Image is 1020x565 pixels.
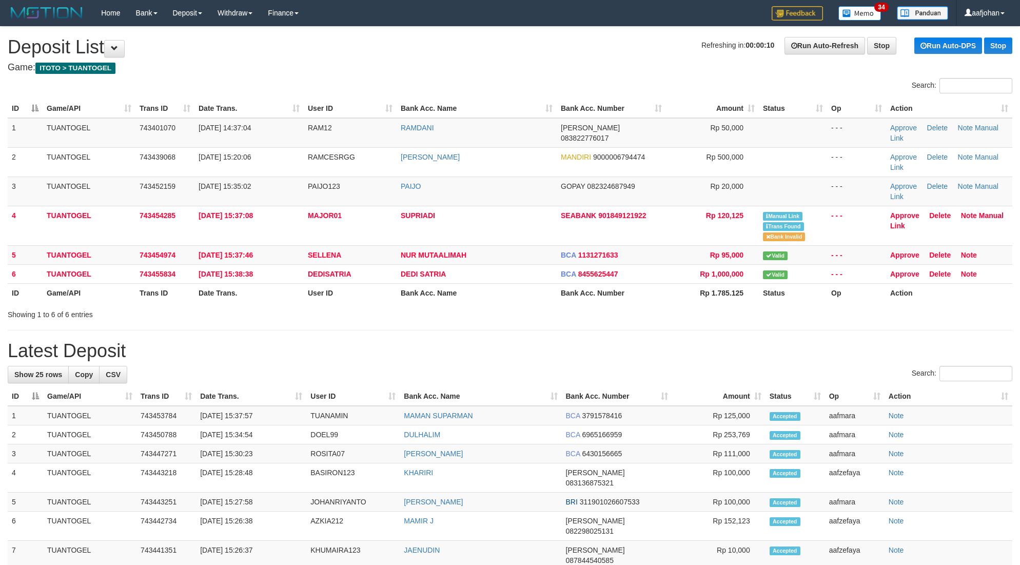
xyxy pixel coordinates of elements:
[874,3,888,12] span: 34
[672,463,766,493] td: Rp 100,000
[961,270,977,278] a: Note
[566,517,625,525] span: [PERSON_NAME]
[561,251,576,259] span: BCA
[827,177,886,206] td: - - -
[890,182,998,201] a: Manual Link
[135,99,194,118] th: Trans ID: activate to sort column ascending
[885,387,1012,406] th: Action: activate to sort column ascending
[557,283,666,302] th: Bank Acc. Number
[140,153,175,161] span: 743439068
[140,211,175,220] span: 743454285
[867,37,896,54] a: Stop
[672,444,766,463] td: Rp 111,000
[763,222,804,231] span: Similar transaction found
[710,124,743,132] span: Rp 50,000
[136,425,196,444] td: 743450788
[404,412,473,420] a: MAMAN SUPARMAN
[561,153,591,161] span: MANDIRI
[401,182,421,190] a: PAIJO
[194,283,304,302] th: Date Trans.
[825,493,885,512] td: aafmara
[827,147,886,177] td: - - -
[199,270,253,278] span: [DATE] 15:38:38
[43,425,136,444] td: TUANTOGEL
[929,211,951,220] a: Delete
[561,182,585,190] span: GOPAY
[43,463,136,493] td: TUANTOGEL
[566,527,614,535] span: Copy 082298025131 to clipboard
[770,469,800,478] span: Accepted
[984,37,1012,54] a: Stop
[961,211,977,220] a: Note
[194,99,304,118] th: Date Trans.: activate to sort column ascending
[890,124,998,142] a: Manual Link
[199,251,253,259] span: [DATE] 15:37:46
[199,124,251,132] span: [DATE] 14:37:04
[958,124,973,132] a: Note
[43,206,135,245] td: TUANTOGEL
[580,498,640,506] span: Copy 311901026607533 to clipboard
[199,182,251,190] span: [DATE] 15:35:02
[8,425,43,444] td: 2
[199,153,251,161] span: [DATE] 15:20:06
[106,371,121,379] span: CSV
[593,153,645,161] span: Copy 9000006794474 to clipboard
[770,498,800,507] span: Accepted
[825,406,885,425] td: aafmara
[561,134,609,142] span: Copy 083822776017 to clipboard
[304,99,397,118] th: User ID: activate to sort column ascending
[566,498,578,506] span: BRI
[135,283,194,302] th: Trans ID
[929,251,951,259] a: Delete
[912,366,1012,381] label: Search:
[196,444,306,463] td: [DATE] 15:30:23
[707,153,743,161] span: Rp 500,000
[8,264,43,283] td: 6
[401,124,434,132] a: RAMDANI
[557,99,666,118] th: Bank Acc. Number: activate to sort column ascending
[196,387,306,406] th: Date Trans.: activate to sort column ascending
[825,512,885,541] td: aafzefaya
[8,305,417,320] div: Showing 1 to 6 of 6 entries
[763,251,788,260] span: Valid transaction
[199,211,253,220] span: [DATE] 15:37:08
[889,517,904,525] a: Note
[404,431,440,439] a: DULHALIM
[140,251,175,259] span: 743454974
[886,283,1012,302] th: Action
[825,463,885,493] td: aafzefaya
[43,406,136,425] td: TUANTOGEL
[886,99,1012,118] th: Action: activate to sort column ascending
[43,387,136,406] th: Game/API: activate to sort column ascending
[136,406,196,425] td: 743453784
[401,270,446,278] a: DEDI SATRIA
[827,245,886,264] td: - - -
[8,444,43,463] td: 3
[929,270,951,278] a: Delete
[306,463,400,493] td: BASIRON123
[136,493,196,512] td: 743443251
[397,283,557,302] th: Bank Acc. Name
[308,153,355,161] span: RAMCESRGG
[196,493,306,512] td: [DATE] 15:27:58
[306,406,400,425] td: TUANAMIN
[404,546,440,554] a: JAENUDIN
[710,251,743,259] span: Rp 95,000
[958,153,973,161] a: Note
[306,512,400,541] td: AZKIA212
[582,450,622,458] span: Copy 6430156665 to clipboard
[763,270,788,279] span: Valid transaction
[136,463,196,493] td: 743443218
[770,431,800,440] span: Accepted
[566,479,614,487] span: Copy 083136875321 to clipboard
[400,387,561,406] th: Bank Acc. Name: activate to sort column ascending
[196,425,306,444] td: [DATE] 15:34:54
[770,547,800,555] span: Accepted
[578,270,618,278] span: Copy 8455625447 to clipboard
[43,493,136,512] td: TUANTOGEL
[710,182,743,190] span: Rp 20,000
[136,387,196,406] th: Trans ID: activate to sort column ascending
[8,99,43,118] th: ID: activate to sort column descending
[927,153,948,161] a: Delete
[890,182,917,190] a: Approve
